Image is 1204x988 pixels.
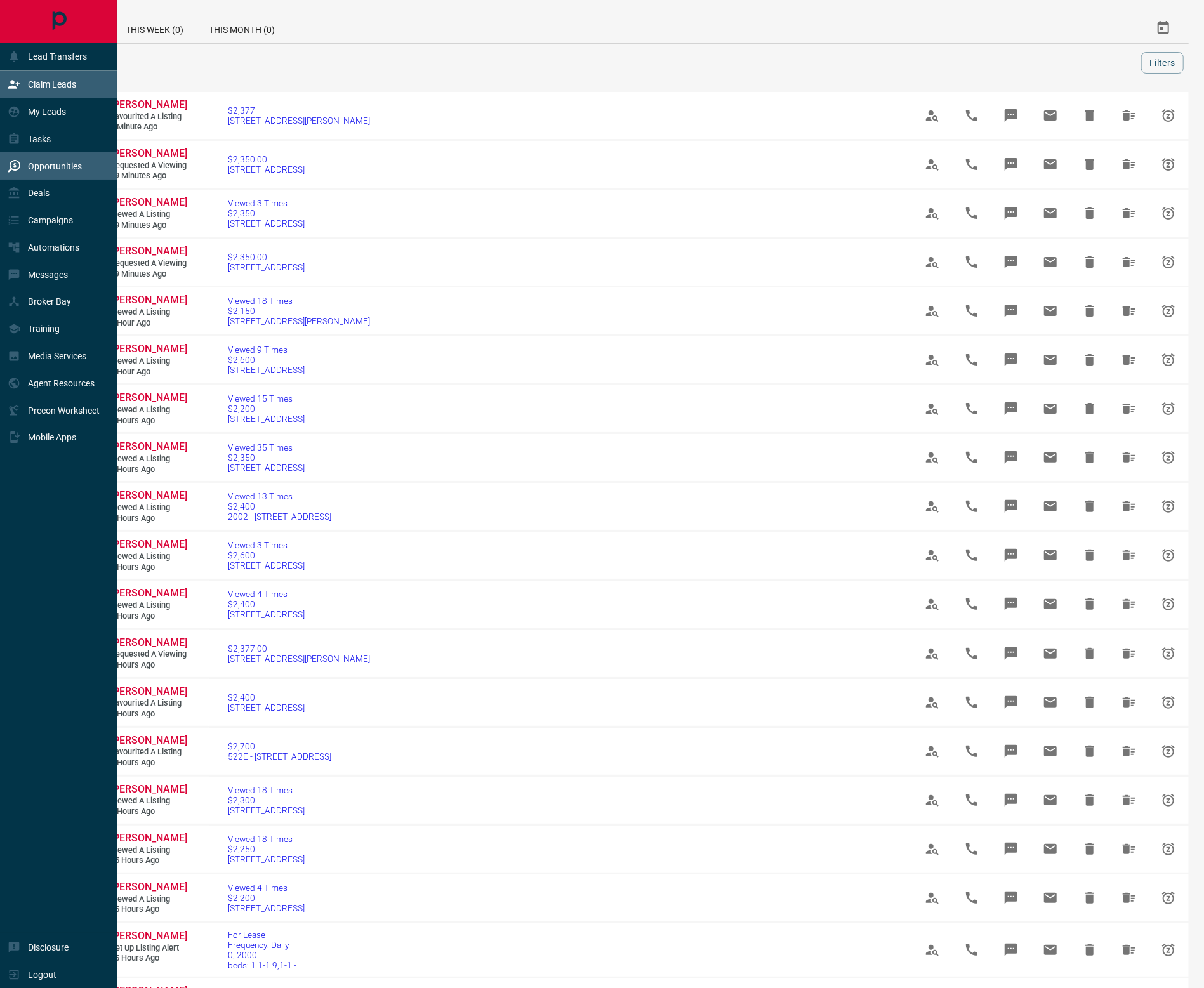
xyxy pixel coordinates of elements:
[228,643,370,654] span: $2,377.00
[228,393,305,404] span: Viewed 15 Times
[1035,491,1066,522] span: Email
[1114,198,1144,228] span: Hide All from Shaan B
[996,540,1026,570] span: Message
[1153,100,1184,131] span: Snooze
[110,356,187,367] span: Viewed a Listing
[228,589,305,619] a: Viewed 4 Times$2,400[STREET_ADDRESS]
[110,796,187,807] span: Viewed a Listing
[1075,393,1105,424] span: Hide
[110,258,187,269] span: Requested a Viewing
[228,643,370,664] a: $2,377.00[STREET_ADDRESS][PERSON_NAME]
[110,685,187,699] a: [PERSON_NAME]
[228,105,370,126] a: $2,377[STREET_ADDRESS][PERSON_NAME]
[110,649,187,660] span: Requested a Viewing
[110,943,187,954] span: Set up Listing Alert
[917,883,948,913] span: View Profile
[917,296,948,326] span: View Profile
[228,442,305,452] span: Viewed 35 Times
[1075,198,1105,228] span: Hide
[956,198,987,228] span: Call
[996,736,1026,767] span: Message
[110,147,187,159] span: [PERSON_NAME]
[996,687,1026,718] span: Message
[1114,785,1144,815] span: Hide All from Shaan B
[917,491,948,522] span: View Profile
[1153,540,1184,570] span: Snooze
[110,783,187,796] a: [PERSON_NAME]
[1075,296,1105,326] span: Hide
[956,100,987,131] span: Call
[1114,687,1144,718] span: Hide All from Rebecca Anderson
[917,100,948,131] span: View Profile
[110,513,187,524] span: 3 hours ago
[956,589,987,619] span: Call
[228,345,305,355] span: Viewed 9 Times
[228,154,305,175] a: $2,350.00[STREET_ADDRESS]
[228,252,305,262] span: $2,350.00
[228,654,370,664] span: [STREET_ADDRESS][PERSON_NAME]
[1114,393,1144,424] span: Hide All from Shaan B
[1114,247,1144,277] span: Hide All from Shaan B
[110,832,187,845] a: [PERSON_NAME]
[110,454,187,464] span: Viewed a Listing
[996,442,1026,473] span: Message
[110,171,187,181] span: 59 minutes ago
[110,392,187,405] a: [PERSON_NAME]
[996,100,1026,131] span: Message
[1035,883,1066,913] span: Email
[1035,638,1066,669] span: Email
[110,611,187,622] span: 3 hours ago
[1035,935,1066,965] span: Email
[996,393,1026,424] span: Message
[1075,883,1105,913] span: Hide
[110,343,187,355] span: [PERSON_NAME]
[1035,345,1066,375] span: Email
[110,855,187,866] span: 15 hours ago
[1075,247,1105,277] span: Hide
[228,795,305,805] span: $2,300
[228,930,296,970] a: For LeaseFrequency: Daily0, 2000beds: 1.1-1.9,1-1 -
[917,834,948,864] span: View Profile
[228,198,305,228] a: Viewed 3 Times$2,350[STREET_ADDRESS]
[917,785,948,815] span: View Profile
[110,551,187,562] span: Viewed a Listing
[1153,834,1184,864] span: Snooze
[110,122,187,133] span: 1 minute ago
[110,636,187,649] span: [PERSON_NAME]
[1153,935,1184,965] span: Snooze
[228,316,370,326] span: [STREET_ADDRESS][PERSON_NAME]
[110,747,187,758] span: Favourited a Listing
[228,893,305,903] span: $2,200
[228,345,305,375] a: Viewed 9 Times$2,600[STREET_ADDRESS]
[110,245,187,257] span: [PERSON_NAME]
[110,930,187,942] span: [PERSON_NAME]
[110,294,187,307] a: [PERSON_NAME]
[110,220,187,231] span: 59 minutes ago
[110,367,187,378] span: 1 hour ago
[228,115,370,126] span: [STREET_ADDRESS][PERSON_NAME]
[110,196,187,209] a: [PERSON_NAME]
[110,930,187,943] a: [PERSON_NAME]
[1114,442,1144,473] span: Hide All from Shaan B
[1153,296,1184,326] span: Snooze
[110,489,187,501] span: [PERSON_NAME]
[1114,540,1144,570] span: Hide All from Shaan B
[110,636,187,650] a: [PERSON_NAME]
[956,785,987,815] span: Call
[917,638,948,669] span: View Profile
[956,736,987,767] span: Call
[1114,736,1144,767] span: Hide All from Rebecca Anderson
[110,600,187,611] span: Viewed a Listing
[996,247,1026,277] span: Message
[228,218,305,228] span: [STREET_ADDRESS]
[1035,296,1066,326] span: Email
[1114,935,1144,965] span: Hide All from Bruce Kairagwire
[228,560,305,570] span: [STREET_ADDRESS]
[228,702,305,713] span: [STREET_ADDRESS]
[228,785,305,815] a: Viewed 18 Times$2,300[STREET_ADDRESS]
[228,854,305,864] span: [STREET_ADDRESS]
[228,550,305,560] span: $2,600
[1035,687,1066,718] span: Email
[1148,13,1179,43] button: Select Date Range
[228,834,305,864] a: Viewed 18 Times$2,250[STREET_ADDRESS]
